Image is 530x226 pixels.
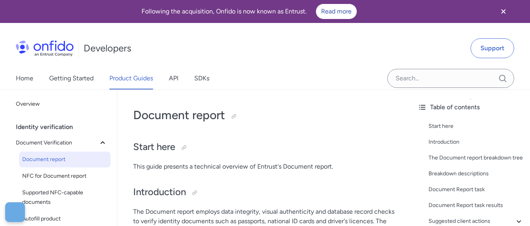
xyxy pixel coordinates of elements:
a: API [169,67,178,89]
button: Open Preferences [5,202,25,222]
h1: Document report [133,107,395,123]
img: Onfido Logo [16,40,74,56]
div: Identity verification [16,119,114,135]
button: Document Verification [13,135,111,151]
a: Document report [19,152,111,167]
svg: Close banner [499,7,508,16]
a: Overview [13,96,111,112]
a: Breakdown descriptions [429,169,524,179]
span: Supported NFC-capable documents [22,188,107,207]
a: NFC for Document report [19,168,111,184]
a: Introduction [429,137,524,147]
span: Overview [16,99,107,109]
span: Document report [22,155,107,164]
p: This guide presents a technical overview of Entrust's Document report. [133,162,395,171]
input: Onfido search input field [387,69,514,88]
div: Table of contents [417,103,524,112]
a: Support [471,38,514,58]
span: Autofill product [22,214,107,224]
div: Cookie Preferences [5,202,25,222]
h2: Introduction [133,186,395,199]
a: Suggested client actions [429,217,524,226]
a: Read more [316,4,357,19]
button: Close banner [489,2,518,21]
h1: Developers [84,42,131,55]
h2: Start here [133,141,395,154]
div: Following the acquisition, Onfido is now known as Entrust. [10,4,489,19]
a: Document Report task results [429,201,524,210]
a: Start here [429,122,524,131]
a: Home [16,67,33,89]
span: NFC for Document report [22,171,107,181]
a: The Document report breakdown tree [429,153,524,163]
a: Product Guides [109,67,153,89]
span: Document Verification [16,138,98,148]
a: SDKs [194,67,209,89]
a: Getting Started [49,67,94,89]
a: Supported NFC-capable documents [19,185,111,210]
a: Document Report task [429,185,524,194]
